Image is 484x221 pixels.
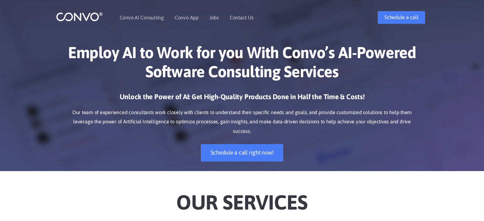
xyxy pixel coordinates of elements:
[175,15,199,20] a: Convo App
[66,43,419,86] h1: Employ AI to Work for you With Convo’s AI-Powered Software Consulting Services
[201,144,284,162] a: Schedule a call right now!
[120,15,164,20] a: Convo AI Consulting
[66,108,419,136] p: Our team of experienced consultants work closely with clients to understand their specific needs ...
[230,15,254,20] a: Contact Us
[209,15,219,20] a: Jobs
[66,181,419,216] h2: Our Services
[56,12,103,22] img: logo_1.png
[66,92,419,106] h3: Unlock the Power of AI: Get High-Quality Products Done in Half the Time & Costs!
[378,11,425,24] a: Schedule a call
